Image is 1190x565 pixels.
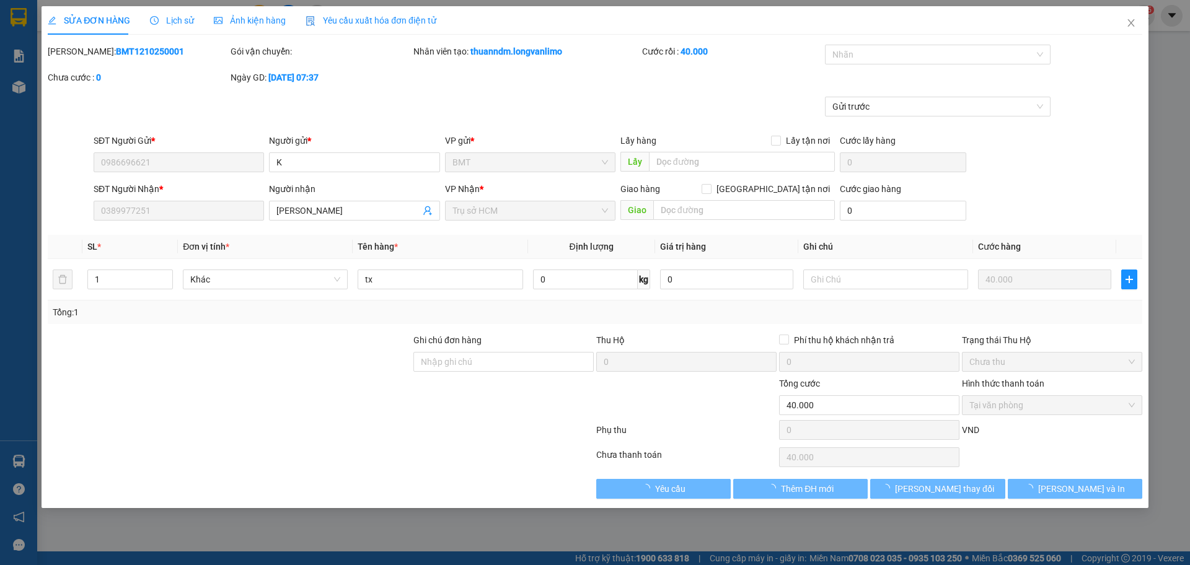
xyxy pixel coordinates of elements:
[423,206,433,216] span: user-add
[840,136,896,146] label: Cước lấy hàng
[269,134,439,147] div: Người gửi
[653,200,835,220] input: Dọc đường
[620,136,656,146] span: Lấy hàng
[969,353,1135,371] span: Chưa thu
[48,71,228,84] div: Chưa cước :
[641,484,655,493] span: loading
[1122,274,1137,284] span: plus
[48,15,130,25] span: SỬA ĐƠN HÀNG
[779,379,820,388] span: Tổng cước
[978,269,1111,289] input: 0
[798,235,973,259] th: Ghi chú
[789,333,899,347] span: Phí thu hộ khách nhận trả
[978,242,1021,252] span: Cước hàng
[214,15,286,25] span: Ảnh kiện hàng
[413,45,640,58] div: Nhân viên tạo:
[767,484,781,493] span: loading
[649,152,835,172] input: Dọc đường
[596,479,731,499] button: Yêu cầu
[11,12,30,25] span: Gửi:
[681,46,708,56] b: 40.000
[48,45,228,58] div: [PERSON_NAME]:
[620,152,649,172] span: Lấy
[104,83,121,96] span: CC :
[268,72,319,82] b: [DATE] 07:37
[895,482,994,496] span: [PERSON_NAME] thay đổi
[106,55,205,72] div: 0933457597
[596,335,625,345] span: Thu Hộ
[413,335,482,345] label: Ghi chú đơn hàng
[11,11,97,25] div: BMT
[116,46,184,56] b: BMT1210250001
[962,333,1142,347] div: Trạng thái Thu Hộ
[733,479,868,499] button: Thêm ĐH mới
[306,16,315,26] img: icon
[969,396,1135,414] span: Tại văn phòng
[803,269,968,289] input: Ghi Chú
[150,15,194,25] span: Lịch sử
[962,379,1044,388] label: Hình thức thanh toán
[11,25,97,40] div: K
[231,71,411,84] div: Ngày GD:
[1038,482,1125,496] span: [PERSON_NAME] và In
[413,352,594,372] input: Ghi chú đơn hàng
[48,16,56,25] span: edit
[11,40,97,58] div: 0933457597
[53,269,73,289] button: delete
[106,11,205,40] div: Trụ sở HCM
[358,269,522,289] input: VD: Bàn, Ghế
[445,184,480,194] span: VP Nhận
[1025,484,1038,493] span: loading
[445,134,615,147] div: VP gửi
[870,479,1005,499] button: [PERSON_NAME] thay đổi
[183,242,229,252] span: Đơn vị tính
[106,12,136,25] span: Nhận:
[358,242,398,252] span: Tên hàng
[620,184,660,194] span: Giao hàng
[642,45,822,58] div: Cước rồi :
[595,423,778,445] div: Phụ thu
[620,200,653,220] span: Giao
[570,242,614,252] span: Định lượng
[53,305,459,319] div: Tổng: 1
[94,134,264,147] div: SĐT Người Gửi
[231,45,411,58] div: Gói vận chuyển:
[840,184,901,194] label: Cước giao hàng
[660,242,706,252] span: Giá trị hàng
[840,201,966,221] input: Cước giao hàng
[269,182,439,196] div: Người nhận
[1126,18,1136,28] span: close
[840,152,966,172] input: Cước lấy hàng
[1121,269,1137,289] button: plus
[214,16,223,25] span: picture
[712,182,835,196] span: [GEOGRAPHIC_DATA] tận nơi
[781,134,835,147] span: Lấy tận nơi
[150,16,159,25] span: clock-circle
[452,201,608,220] span: Trụ sở HCM
[452,153,608,172] span: BMT
[190,270,340,289] span: Khác
[881,484,895,493] span: loading
[306,15,436,25] span: Yêu cầu xuất hóa đơn điện tử
[94,182,264,196] div: SĐT Người Nhận
[104,80,206,97] div: 40.000
[832,97,1044,116] span: Gửi trước
[470,46,562,56] b: thuanndm.longvanlimo
[638,269,650,289] span: kg
[87,242,97,252] span: SL
[106,40,205,55] div: [PERSON_NAME]
[1008,479,1142,499] button: [PERSON_NAME] và In
[781,482,834,496] span: Thêm ĐH mới
[96,72,101,82] b: 0
[595,448,778,470] div: Chưa thanh toán
[1114,6,1148,41] button: Close
[655,482,685,496] span: Yêu cầu
[962,425,979,435] span: VND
